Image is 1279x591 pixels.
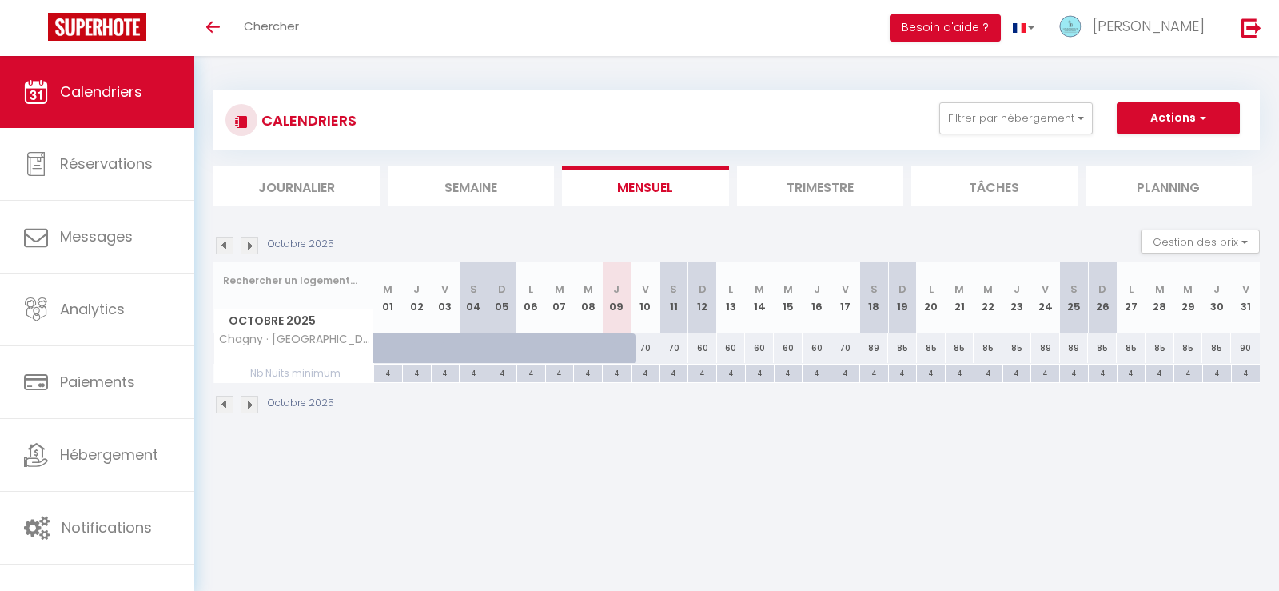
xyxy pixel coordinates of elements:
[728,282,733,297] abbr: L
[1002,333,1031,363] div: 85
[402,262,431,333] th: 02
[1058,14,1082,38] img: ...
[48,13,146,41] img: Super Booking
[983,282,993,297] abbr: M
[783,282,793,297] abbr: M
[546,365,574,380] div: 4
[1174,262,1203,333] th: 29
[946,333,974,363] div: 85
[1183,282,1193,297] abbr: M
[60,226,133,246] span: Messages
[555,282,564,297] abbr: M
[584,282,593,297] abbr: M
[1213,282,1220,297] abbr: J
[745,333,774,363] div: 60
[1003,365,1031,380] div: 4
[888,262,917,333] th: 19
[60,82,142,102] span: Calendriers
[1060,365,1088,380] div: 4
[1002,262,1031,333] th: 23
[659,262,688,333] th: 11
[562,166,728,206] li: Mensuel
[917,365,945,380] div: 4
[1202,262,1231,333] th: 30
[803,365,831,380] div: 4
[631,333,659,363] div: 70
[1089,365,1117,380] div: 4
[814,282,820,297] abbr: J
[1031,262,1060,333] th: 24
[432,365,460,380] div: 4
[268,396,334,411] p: Octobre 2025
[403,365,431,380] div: 4
[1146,333,1174,363] div: 85
[374,262,403,333] th: 01
[1231,333,1260,363] div: 90
[954,282,964,297] abbr: M
[470,282,477,297] abbr: S
[859,333,888,363] div: 89
[488,262,517,333] th: 05
[1117,102,1240,134] button: Actions
[974,365,1002,380] div: 4
[717,333,746,363] div: 60
[631,262,659,333] th: 10
[660,365,688,380] div: 4
[1088,333,1117,363] div: 85
[632,365,659,380] div: 4
[1202,333,1231,363] div: 85
[60,299,125,319] span: Analytics
[1070,282,1078,297] abbr: S
[1146,262,1174,333] th: 28
[60,154,153,174] span: Réservations
[1129,282,1134,297] abbr: L
[517,365,545,380] div: 4
[917,333,946,363] div: 85
[545,262,574,333] th: 07
[1241,18,1261,38] img: logout
[688,333,717,363] div: 60
[1174,333,1203,363] div: 85
[1118,365,1146,380] div: 4
[1042,282,1049,297] abbr: V
[516,262,545,333] th: 06
[717,262,746,333] th: 13
[62,517,152,537] span: Notifications
[460,365,488,380] div: 4
[831,262,860,333] th: 17
[388,166,554,206] li: Semaine
[888,333,917,363] div: 85
[1155,282,1165,297] abbr: M
[1031,365,1059,380] div: 4
[1146,365,1173,380] div: 4
[603,262,632,333] th: 09
[929,282,934,297] abbr: L
[1031,333,1060,363] div: 89
[574,365,602,380] div: 4
[268,237,334,252] p: Octobre 2025
[688,365,716,380] div: 4
[946,262,974,333] th: 21
[889,365,917,380] div: 4
[699,282,707,297] abbr: D
[859,262,888,333] th: 18
[659,333,688,363] div: 70
[1088,262,1117,333] th: 26
[528,282,533,297] abbr: L
[1232,365,1261,380] div: 4
[374,365,402,380] div: 4
[1098,282,1106,297] abbr: D
[746,365,774,380] div: 4
[223,266,365,295] input: Rechercher un logement...
[460,262,488,333] th: 04
[774,333,803,363] div: 60
[1014,282,1020,297] abbr: J
[1231,262,1260,333] th: 31
[775,365,803,380] div: 4
[774,262,803,333] th: 15
[1117,262,1146,333] th: 27
[831,333,860,363] div: 70
[1060,333,1089,363] div: 89
[1093,16,1205,36] span: [PERSON_NAME]
[257,102,357,138] h3: CALENDRIERS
